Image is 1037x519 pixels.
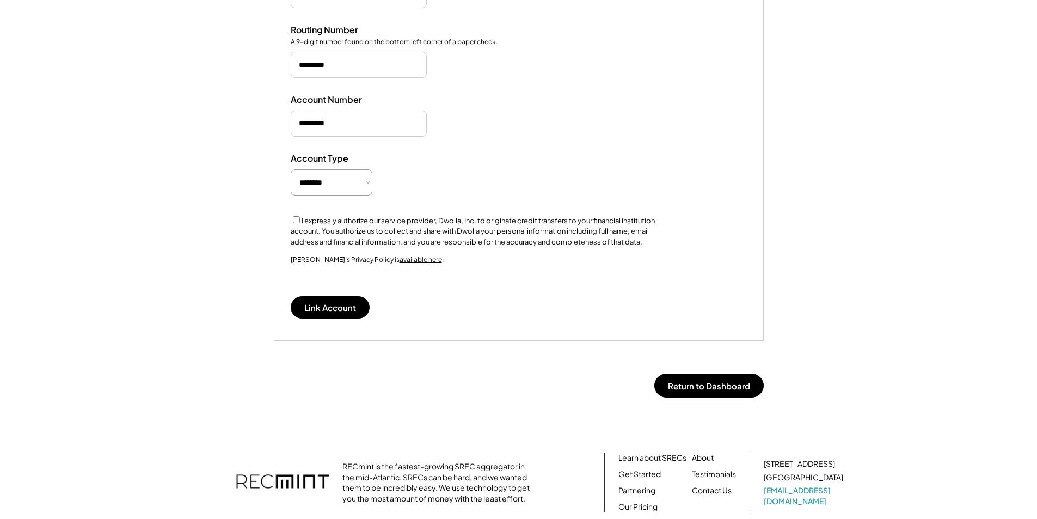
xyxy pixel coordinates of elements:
[291,94,400,106] div: Account Number
[291,153,400,164] div: Account Type
[618,453,686,463] a: Learn about SRECs
[654,374,764,398] button: Return to Dashboard
[291,216,655,246] label: I expressly authorize our service provider, Dwolla, Inc. to originate credit transfers to your fi...
[618,469,661,480] a: Get Started
[618,485,655,496] a: Partnering
[291,255,444,280] div: [PERSON_NAME]’s Privacy Policy is .
[692,469,736,480] a: Testimonials
[692,485,732,496] a: Contact Us
[764,485,845,506] a: [EMAIL_ADDRESS][DOMAIN_NAME]
[342,461,536,504] div: RECmint is the fastest-growing SREC aggregator in the mid-Atlantic. SRECs can be hard, and we wan...
[618,502,658,512] a: Our Pricing
[764,459,835,469] div: [STREET_ADDRESS]
[291,25,400,36] div: Routing Number
[236,463,329,502] img: recmint-logotype%403x.png
[291,296,370,319] button: Link Account
[692,453,714,463] a: About
[291,38,498,47] div: A 9-digit number found on the bottom left corner of a paper check.
[764,472,843,483] div: [GEOGRAPHIC_DATA]
[400,255,442,264] a: available here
